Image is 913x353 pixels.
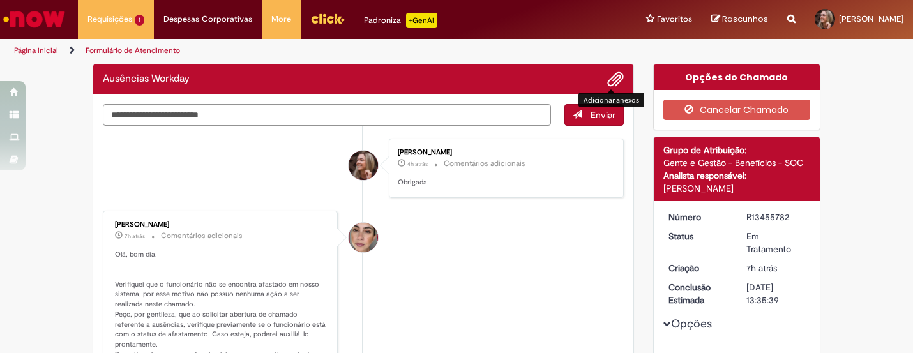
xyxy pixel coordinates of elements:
[578,93,644,107] div: Adicionar anexos
[398,149,610,156] div: [PERSON_NAME]
[161,230,243,241] small: Comentários adicionais
[135,15,144,26] span: 1
[663,100,811,120] button: Cancelar Chamado
[659,211,737,223] dt: Número
[564,104,624,126] button: Enviar
[124,232,145,240] span: 7h atrás
[663,156,811,169] div: Gente e Gestão - Benefícios - SOC
[407,160,428,168] span: 4h atrás
[746,262,777,274] span: 7h atrás
[746,281,806,306] div: [DATE] 13:35:39
[349,223,378,252] div: Ariane Ruiz Amorim
[746,262,806,274] div: 28/08/2025 08:36:45
[163,13,252,26] span: Despesas Corporativas
[722,13,768,25] span: Rascunhos
[746,262,777,274] time: 28/08/2025 08:36:45
[103,73,190,85] h2: Ausências Workday Histórico de tíquete
[349,151,378,180] div: Mariana Cristina Tramontin
[659,262,737,274] dt: Criação
[364,13,437,28] div: Padroniza
[659,281,737,306] dt: Conclusão Estimada
[124,232,145,240] time: 28/08/2025 08:53:56
[14,45,58,56] a: Página inicial
[657,13,692,26] span: Favoritos
[406,13,437,28] p: +GenAi
[607,71,624,87] button: Adicionar anexos
[654,64,820,90] div: Opções do Chamado
[103,104,551,126] textarea: Digite sua mensagem aqui...
[310,9,345,28] img: click_logo_yellow_360x200.png
[398,177,610,188] p: Obrigada
[839,13,903,24] span: [PERSON_NAME]
[407,160,428,168] time: 28/08/2025 11:35:39
[444,158,525,169] small: Comentários adicionais
[746,230,806,255] div: Em Tratamento
[659,230,737,243] dt: Status
[591,109,615,121] span: Enviar
[115,221,328,229] div: [PERSON_NAME]
[663,144,811,156] div: Grupo de Atribuição:
[271,13,291,26] span: More
[711,13,768,26] a: Rascunhos
[663,182,811,195] div: [PERSON_NAME]
[663,169,811,182] div: Analista responsável:
[87,13,132,26] span: Requisições
[746,211,806,223] div: R13455782
[86,45,180,56] a: Formulário de Atendimento
[10,39,599,63] ul: Trilhas de página
[1,6,67,32] img: ServiceNow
